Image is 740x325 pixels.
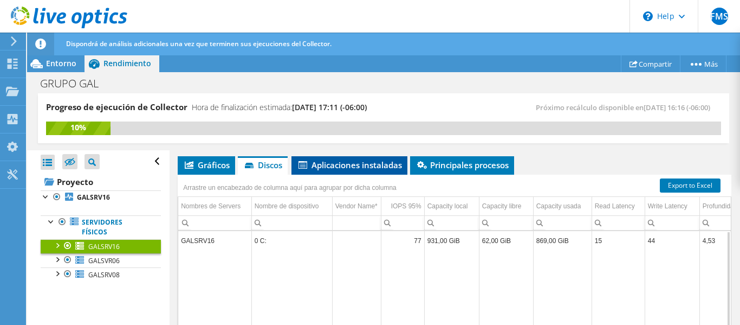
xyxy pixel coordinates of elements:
[621,55,680,72] a: Compartir
[103,58,151,68] span: Rendimiento
[644,103,710,112] span: [DATE] 16:16 (-06:00)
[251,215,332,230] td: Column Nombre de dispositivo, Filter cell
[178,215,251,230] td: Column Nombres de Servers, Filter cell
[192,101,367,113] h4: Hora de finalización estimada:
[332,215,381,230] td: Column Vendor Name*, Filter cell
[424,231,479,250] td: Column Capacity local, Value 931,00 GiB
[680,55,726,72] a: Más
[332,231,381,250] td: Column Vendor Name*, Value
[183,160,230,170] span: Gráficos
[592,197,645,216] td: Read Latency Column
[66,39,332,48] span: Dispondrá de análisis adicionales una vez que terminen sus ejecuciones del Collector.
[645,231,699,250] td: Column Write Latency, Value 44
[648,200,687,213] div: Write Latency
[479,215,533,230] td: Column Capacity libre, Filter cell
[77,193,110,202] b: GALSRV16
[41,215,161,239] a: Servidores físicos
[243,160,282,170] span: Discos
[536,200,581,213] div: Capacity usada
[533,215,592,230] td: Column Capacity usada, Filter cell
[533,197,592,216] td: Capacity usada Column
[255,200,319,213] div: Nombre de dispositivo
[41,190,161,205] a: GALSRV16
[181,200,241,213] div: Nombres de Servers
[297,160,402,170] span: Aplicaciones instaladas
[332,197,381,216] td: Vendor Name* Column
[592,231,645,250] td: Column Read Latency, Value 15
[381,197,424,216] td: IOPS 95% Column
[335,200,378,213] div: Vendor Name*
[180,180,399,195] div: Arrastre un encabezado de columna aquí para agrupar por dicha columna
[427,200,468,213] div: Capacity local
[645,215,699,230] td: Column Write Latency, Filter cell
[424,215,479,230] td: Column Capacity local, Filter cell
[711,8,728,25] span: FMS
[178,231,251,250] td: Column Nombres de Servers, Value GALSRV16
[391,200,421,213] div: IOPS 95%
[643,11,653,21] svg: \n
[595,200,635,213] div: Read Latency
[479,197,533,216] td: Capacity libre Column
[381,215,424,230] td: Column IOPS 95%, Filter cell
[660,179,720,193] a: Export to Excel
[381,231,424,250] td: Column IOPS 95%, Value 77
[533,231,592,250] td: Column Capacity usada, Value 869,00 GiB
[592,215,645,230] td: Column Read Latency, Filter cell
[88,242,120,251] span: GALSRV16
[88,256,120,265] span: GALSVR06
[88,270,120,279] span: GALSRV08
[41,239,161,253] a: GALSRV16
[292,102,367,112] span: [DATE] 17:11 (-06:00)
[479,231,533,250] td: Column Capacity libre, Value 62,00 GiB
[416,160,509,170] span: Principales procesos
[482,200,522,213] div: Capacity libre
[35,78,115,90] h1: GRUPO GAL
[41,267,161,282] a: GALSRV08
[46,122,111,133] div: 10%
[645,197,699,216] td: Write Latency Column
[536,103,716,112] span: Próximo recálculo disponible en
[424,197,479,216] td: Capacity local Column
[251,197,332,216] td: Nombre de dispositivo Column
[251,231,332,250] td: Column Nombre de dispositivo, Value 0 C:
[178,197,251,216] td: Nombres de Servers Column
[41,173,161,190] a: Proyecto
[46,58,76,68] span: Entorno
[41,253,161,267] a: GALSVR06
